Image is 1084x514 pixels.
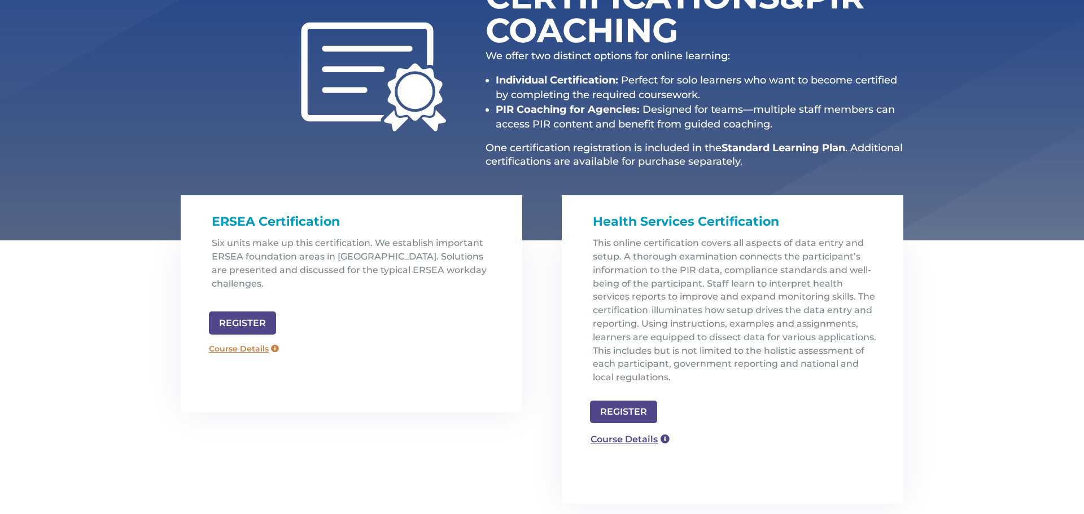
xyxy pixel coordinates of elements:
[584,429,676,450] a: Course Details
[590,401,657,424] a: REGISTER
[486,142,903,167] span: . Additional certifications are available for purchase separately.
[212,236,500,299] p: Six units make up this certification. We establish important ERSEA foundation areas in [GEOGRAPHI...
[496,103,640,116] strong: PIR Coaching for Agencies:
[722,142,845,154] strong: Standard Learning Plan
[593,214,779,229] span: Health Services Certification
[203,340,285,358] a: Course Details
[486,142,722,154] span: One certification registration is included in the
[212,214,340,229] span: ERSEA Certification
[496,74,618,86] strong: Individual Certification:
[593,238,876,383] span: This online certification covers all aspects of data entry and setup. A thorough examination conn...
[496,102,903,131] li: Designed for teams—multiple staff members can access PIR content and benefit from guided coaching.
[209,311,276,335] a: REGISTER
[486,50,730,62] span: We offer two distinct options for online learning:
[496,73,903,102] li: Perfect for solo learners who want to become certified by completing the required coursework.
